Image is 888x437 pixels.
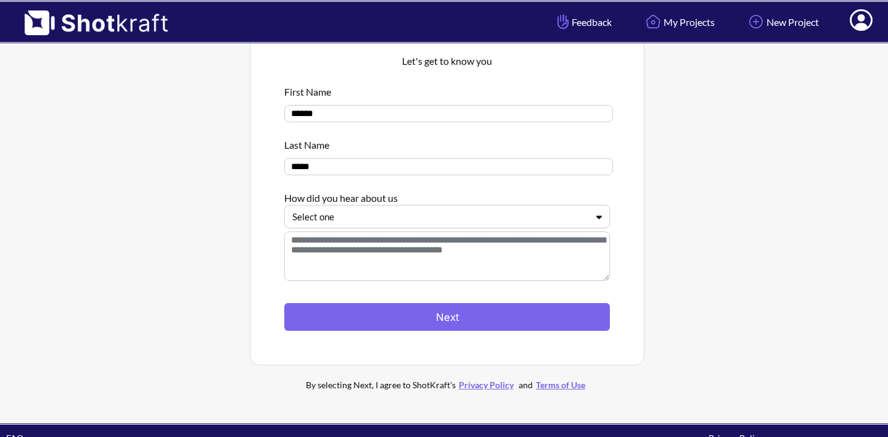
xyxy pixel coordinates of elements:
img: Home Icon [643,11,664,32]
img: Add Icon [746,11,767,32]
button: Next [284,303,610,331]
p: Let's get to know you [284,54,610,69]
img: Hand Icon [554,11,572,32]
div: First Name [284,78,610,99]
a: New Project [736,6,828,38]
div: How did you hear about us [284,185,610,205]
div: Last Name [284,131,610,152]
span: Feedback [554,15,612,29]
a: Terms of Use [533,380,588,390]
div: By selecting Next, I agree to ShotKraft's and [281,378,614,392]
a: Privacy Policy [456,380,517,390]
a: My Projects [633,6,724,38]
